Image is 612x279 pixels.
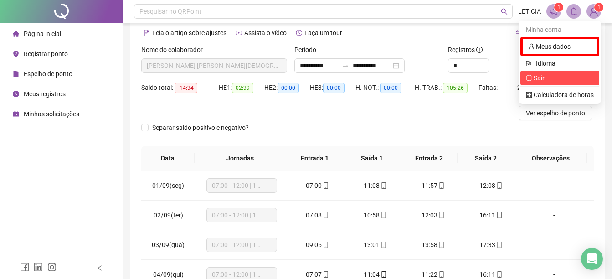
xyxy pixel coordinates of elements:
[527,181,581,191] div: -
[141,45,209,55] label: Nome do colaborador
[469,210,513,220] div: 16:11
[495,242,503,248] span: mobile
[536,58,588,68] span: Idioma
[354,210,397,220] div: 10:58
[570,7,578,15] span: bell
[515,30,522,36] span: swap
[380,271,387,278] span: mobile
[296,30,302,36] span: history
[24,30,61,37] span: Página inicial
[232,83,253,93] span: 02:39
[437,271,445,278] span: mobile
[141,146,195,171] th: Data
[528,43,571,50] a: user Meus dados
[354,240,397,250] div: 13:01
[380,182,387,189] span: mobile
[581,248,603,270] div: Open Intercom Messenger
[152,241,185,248] span: 03/09(qua)
[147,59,282,72] span: LETÍCIA ADRIELE CHRISTOVAM
[342,62,349,69] span: swap-right
[149,123,252,133] span: Separar saldo positivo e negativo?
[212,238,272,252] span: 07:00 - 12:00 | 13:00 - 16:00
[296,181,339,191] div: 07:00
[415,83,478,93] div: H. TRAB.:
[517,84,521,91] span: 2
[469,181,513,191] div: 12:08
[20,263,29,272] span: facebook
[437,212,445,218] span: mobile
[343,146,400,171] th: Saída 1
[411,210,455,220] div: 12:03
[380,212,387,218] span: mobile
[469,240,513,250] div: 17:33
[294,45,322,55] label: Período
[354,181,397,191] div: 11:08
[526,58,532,68] span: flag
[13,111,19,117] span: schedule
[154,212,183,219] span: 02/09(ter)
[594,3,603,12] sup: Atualize o seu contato no menu Meus Dados
[13,51,19,57] span: environment
[380,83,401,93] span: 00:00
[380,242,387,248] span: mobile
[495,212,503,218] span: mobile
[554,3,563,12] sup: 1
[518,6,541,16] span: LETÍCIA
[495,182,503,189] span: mobile
[97,265,103,271] span: left
[478,84,499,91] span: Faltas:
[526,108,585,118] span: Ver espelho de ponto
[322,242,329,248] span: mobile
[458,146,514,171] th: Saída 2
[448,45,483,55] span: Registros
[519,106,592,120] button: Ver espelho de ponto
[34,263,43,272] span: linkedin
[24,70,72,77] span: Espelho de ponto
[286,146,343,171] th: Entrada 1
[400,146,457,171] th: Entrada 2
[296,240,339,250] div: 09:05
[13,71,19,77] span: file
[304,29,342,36] span: Faça um tour
[527,210,581,220] div: -
[411,181,455,191] div: 11:57
[587,5,601,18] img: 87339
[212,179,272,192] span: 07:00 - 12:00 | 13:00 - 16:00
[526,75,532,81] span: logout
[322,271,329,278] span: mobile
[443,83,468,93] span: 105:26
[495,271,503,278] span: mobile
[13,91,19,97] span: clock-circle
[437,242,445,248] span: mobile
[212,208,272,222] span: 07:00 - 12:00 | 13:00 - 16:00
[355,83,415,93] div: H. NOT.:
[47,263,57,272] span: instagram
[526,91,594,98] a: calculator Calculadora de horas
[520,22,599,37] div: Minha conta
[476,46,483,53] span: info-circle
[527,240,581,250] div: -
[522,153,580,163] span: Observações
[342,62,349,69] span: to
[24,110,79,118] span: Minhas solicitações
[322,182,329,189] span: mobile
[24,90,66,98] span: Meus registros
[557,4,561,10] span: 1
[296,210,339,220] div: 07:08
[153,271,184,278] span: 04/09(qui)
[501,8,508,15] span: search
[144,30,150,36] span: file-text
[534,74,545,82] span: Sair
[236,30,242,36] span: youtube
[195,146,287,171] th: Jornadas
[514,146,587,171] th: Observações
[264,83,310,93] div: HE 2:
[411,240,455,250] div: 13:58
[13,31,19,37] span: home
[310,83,355,93] div: HE 3:
[24,50,68,57] span: Registrar ponto
[244,29,287,36] span: Assista o vídeo
[175,83,197,93] span: -14:34
[152,182,184,189] span: 01/09(seg)
[278,83,299,93] span: 00:00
